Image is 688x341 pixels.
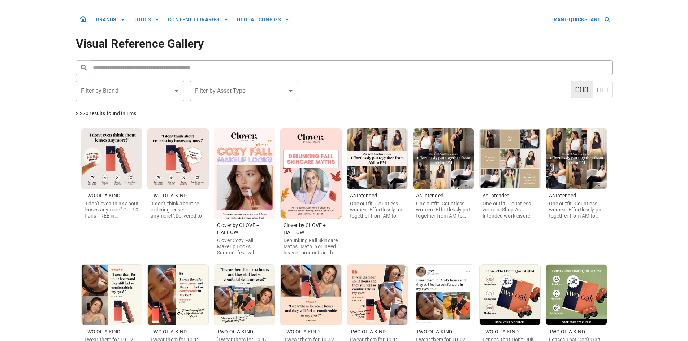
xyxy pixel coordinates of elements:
[483,201,533,224] span: One outfit. Countless women. Shop As Intended workleisure collection.
[480,128,540,189] img: Image
[148,128,208,189] img: Image
[281,128,341,219] img: Image
[214,128,275,219] img: Image
[416,329,452,335] span: TWO OF A KIND
[571,81,593,99] button: card layout
[347,265,408,325] img: Image
[151,193,187,198] span: TWO OF A KIND
[93,13,128,26] button: BRANDS
[85,329,121,335] span: TWO OF A KIND
[548,13,612,26] button: BRAND QUICKSTART
[76,110,137,116] span: 2,270 results found in 1ms
[151,201,205,249] span: "I don't think about re-ordering lenses anymore!".Delivered to your DOOR!.Delay your next order.S...
[546,265,607,325] img: Image
[82,128,142,189] img: Image
[549,329,585,335] span: TWO OF A KIND
[234,13,293,26] button: GLOBAL CONFIGS
[347,128,408,189] img: Image
[483,329,519,335] span: TWO OF A KIND
[284,329,320,335] span: TWO OF A KIND
[76,35,613,52] h1: Visual Reference Gallery
[82,265,142,325] img: Image
[214,265,275,325] img: Image
[131,13,162,26] button: TOOLS
[593,81,613,99] button: masonry layout
[85,193,121,198] span: TWO OF A KIND
[148,265,208,325] img: Image
[571,81,612,99] div: layout toggle
[546,128,607,189] img: Image
[549,193,576,198] span: As Intended
[350,193,377,198] span: As Intended
[350,201,404,224] span: One outfit. Countless women. Effortlessly put together from AM to PM.
[281,265,341,325] img: Image
[413,265,474,325] img: Image
[172,86,182,96] button: Open
[284,222,326,235] span: Clover by CLOVE + HALLOW
[217,237,272,322] span: Clover Cozy Fall Makeup Looks. Summer festival season's over. Time for fresh, wind-kissed glow. S...
[165,13,231,26] button: CONTENT LIBRARIES
[217,222,260,235] span: Clover by CLOVE + HALLOW
[480,265,540,325] img: Image
[413,128,474,189] img: Image
[416,193,443,198] span: As Intended
[483,193,510,198] span: As Intended
[85,201,139,249] span: "I don't even think about lenses anymore".Get 10 Pairs FREE in store!.Delay your next order.Skip ...
[416,201,470,224] span: One outfit. Countless women. Effortlessly put together from AM to PM.
[151,329,187,335] span: TWO OF A KIND
[350,329,386,335] span: TWO OF A KIND
[217,329,253,335] span: TWO OF A KIND
[549,201,603,224] span: One outfit. Countless women. Effortlessly put together from AM to PM. As intended.
[286,86,296,96] button: Open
